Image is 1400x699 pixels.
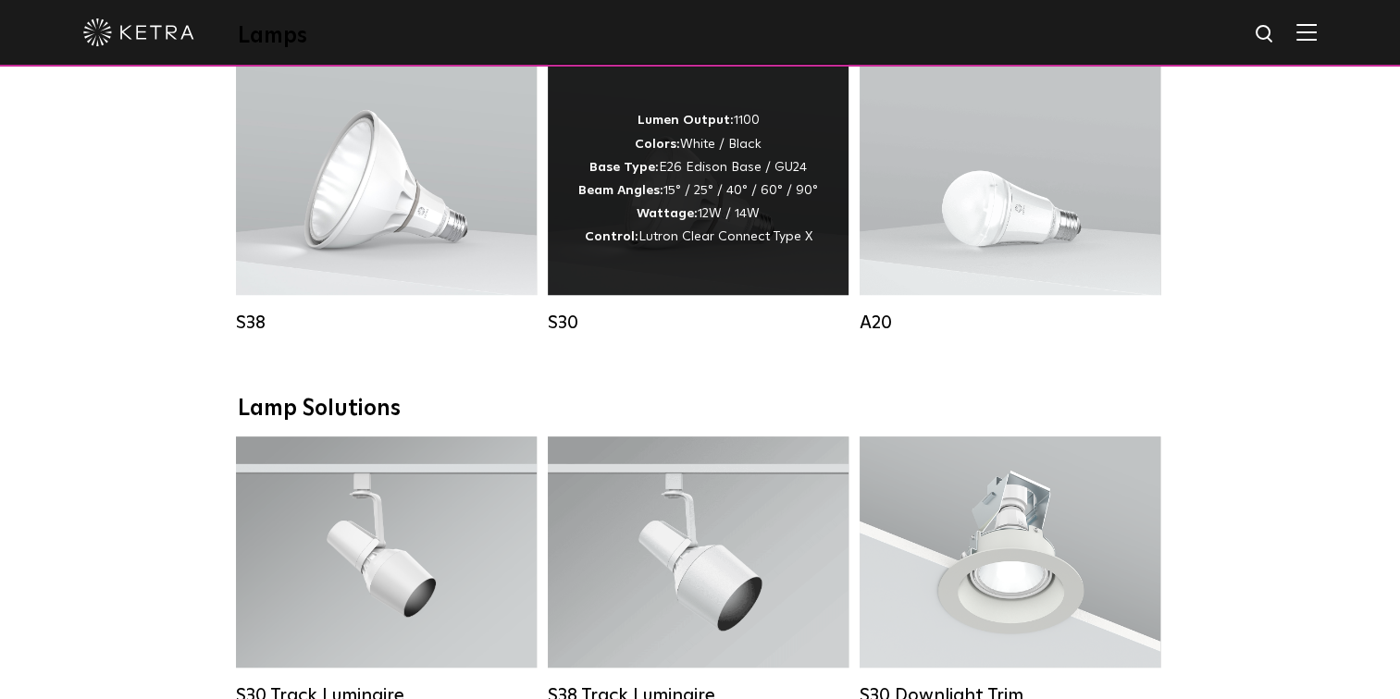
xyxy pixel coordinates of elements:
div: A20 [860,312,1160,334]
a: A20 Lumen Output:600 / 800Colors:White / BlackBase Type:E26 Edison Base / GU24Beam Angles:Omni-Di... [860,64,1160,334]
img: search icon [1254,23,1277,46]
img: ketra-logo-2019-white [83,18,194,46]
span: Lutron Clear Connect Type X [638,230,812,243]
strong: Lumen Output: [638,114,734,127]
strong: Beam Angles: [578,184,663,197]
strong: Control: [585,230,638,243]
div: S30 [548,312,849,334]
strong: Wattage: [637,207,698,220]
strong: Colors: [635,138,680,151]
div: S38 [236,312,537,334]
div: 1100 White / Black E26 Edison Base / GU24 15° / 25° / 40° / 60° / 90° 12W / 14W [578,109,818,249]
div: Lamp Solutions [238,396,1163,423]
a: S30 Lumen Output:1100Colors:White / BlackBase Type:E26 Edison Base / GU24Beam Angles:15° / 25° / ... [548,64,849,334]
img: Hamburger%20Nav.svg [1296,23,1317,41]
strong: Base Type: [589,161,659,174]
a: S38 Lumen Output:1100Colors:White / BlackBase Type:E26 Edison Base / GU24Beam Angles:10° / 25° / ... [236,64,537,334]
